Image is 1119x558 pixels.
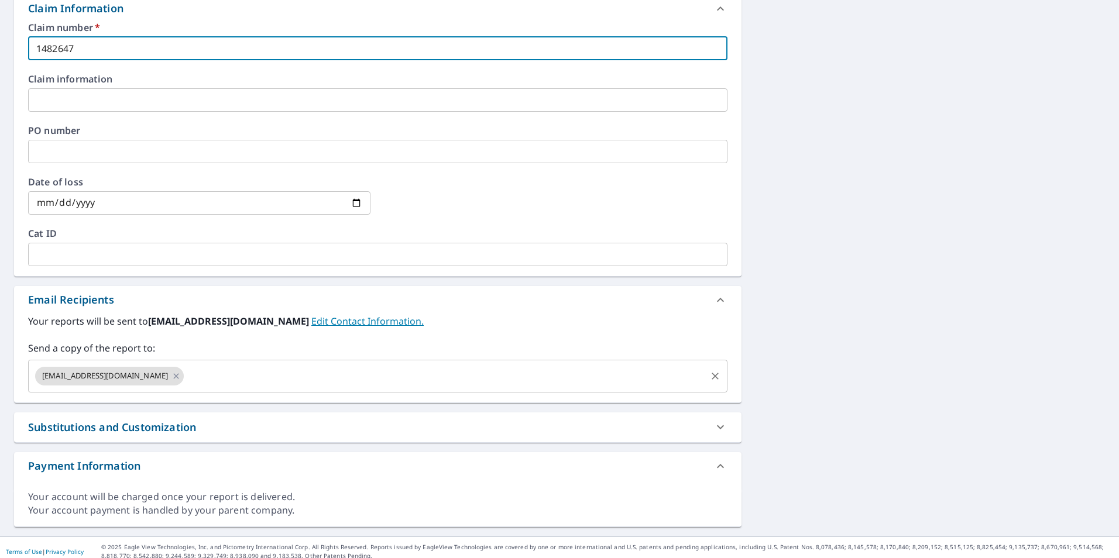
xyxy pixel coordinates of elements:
[28,126,727,135] label: PO number
[148,315,311,328] b: [EMAIL_ADDRESS][DOMAIN_NAME]
[14,452,742,480] div: Payment Information
[28,1,123,16] div: Claim Information
[28,458,140,474] div: Payment Information
[28,177,370,187] label: Date of loss
[28,504,727,517] div: Your account payment is handled by your parent company.
[6,548,84,555] p: |
[28,74,727,84] label: Claim information
[14,286,742,314] div: Email Recipients
[35,367,184,385] div: [EMAIL_ADDRESS][DOMAIN_NAME]
[28,490,727,504] div: Your account will be charged once your report is delivered.
[28,292,114,308] div: Email Recipients
[6,547,42,556] a: Terms of Use
[35,370,175,381] span: [EMAIL_ADDRESS][DOMAIN_NAME]
[28,341,727,355] label: Send a copy of the report to:
[28,419,196,435] div: Substitutions and Customization
[28,314,727,328] label: Your reports will be sent to
[14,412,742,442] div: Substitutions and Customization
[28,229,727,238] label: Cat ID
[707,368,723,384] button: Clear
[46,547,84,556] a: Privacy Policy
[28,23,727,32] label: Claim number
[311,315,424,328] a: EditContactInfo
